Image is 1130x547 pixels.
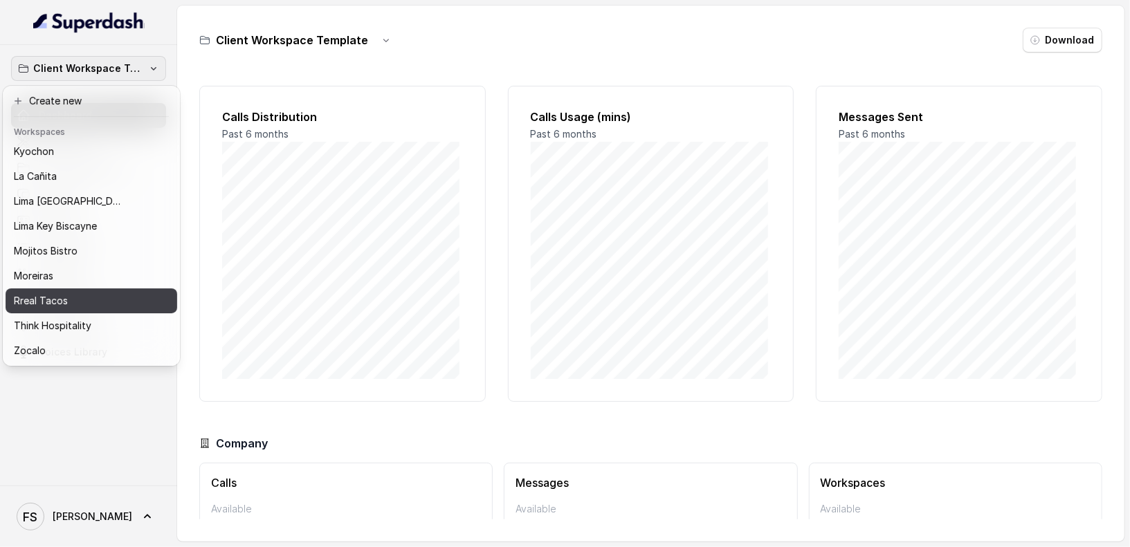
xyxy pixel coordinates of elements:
button: Create new [6,89,177,113]
div: Client Workspace Template [3,86,180,366]
p: Rreal Tacos [14,293,68,309]
p: Client Workspace Template [33,60,144,77]
button: Client Workspace Template [11,56,166,81]
header: Workspaces [6,120,177,142]
p: Lima Key Biscayne [14,218,97,234]
p: Mojitos Bistro [14,243,78,259]
p: Moreiras [14,268,53,284]
p: Lima [GEOGRAPHIC_DATA] [14,193,125,210]
p: Think Hospitality [14,317,91,334]
p: Kyochon [14,143,54,160]
p: Zocalo [14,342,46,359]
p: La Cañita [14,168,57,185]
